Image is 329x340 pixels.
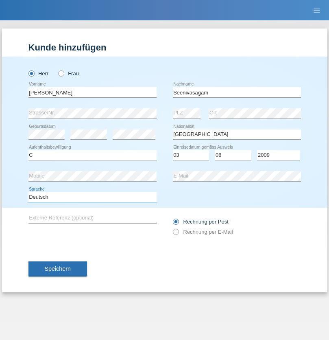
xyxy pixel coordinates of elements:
input: Frau [58,70,63,76]
label: Herr [28,70,49,77]
input: Rechnung per Post [173,219,178,229]
h1: Kunde hinzufügen [28,42,301,53]
label: Rechnung per Post [173,219,229,225]
label: Rechnung per E-Mail [173,229,233,235]
i: menu [313,7,321,15]
button: Speichern [28,261,87,277]
span: Speichern [45,265,71,272]
input: Herr [28,70,34,76]
a: menu [309,8,325,13]
input: Rechnung per E-Mail [173,229,178,239]
label: Frau [58,70,79,77]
